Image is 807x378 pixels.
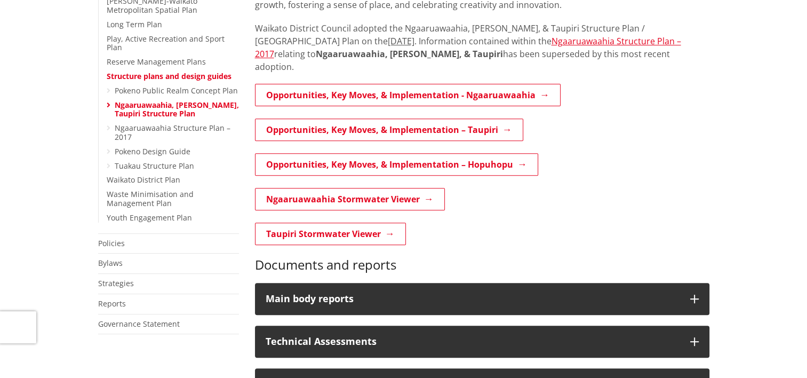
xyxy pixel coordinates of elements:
[255,35,681,60] a: Ngaaruawaahia Structure Plan – 2017
[107,19,162,29] a: Long Term Plan
[255,223,406,245] a: Taupiri Stormwater Viewer
[115,161,194,171] a: Tuakau Structure Plan
[115,100,239,119] a: Ngaaruawaahia, [PERSON_NAME], Taupiri Structure Plan
[107,175,180,185] a: Waikato District Plan
[107,189,194,208] a: Waste Minimisation and Management Plan
[115,85,238,96] a: Pokeno Public Realm Concept Plan
[255,326,709,358] button: Technical Assessments
[115,146,190,156] a: Pokeno Design Guide
[255,119,523,141] a: Opportunities, Key Moves, & Implementation – Taupiri
[107,57,206,67] a: Reserve Management Plans
[115,123,230,142] a: Ngaaruawaahia Structure Plan – 2017
[255,188,445,210] a: Ngaaruawaahia Stormwater Viewer
[107,212,192,223] a: Youth Engagement Plan
[266,336,680,347] p: Technical Assessments
[98,298,126,309] a: Reports
[255,84,561,106] a: Opportunities, Key Moves, & Implementation - Ngaaruawaahia
[98,319,180,329] a: Governance Statement
[107,34,225,53] a: Play, Active Recreation and Sport Plan
[98,278,134,288] a: Strategies
[388,35,414,47] span: [DATE]
[316,48,503,60] strong: Ngaaruawaahia, [PERSON_NAME], & Taupiri
[255,283,709,315] button: Main body reports
[255,153,538,176] a: Opportunities, Key Moves, & Implementation – Hopuhopu
[255,257,709,273] h3: Documents and reports
[98,238,125,248] a: Policies
[107,71,231,81] a: Structure plans and design guides
[98,258,123,268] a: Bylaws
[266,294,680,304] div: Main body reports
[255,22,709,73] p: Waikato District Council adopted the Ngaaruawaahia, [PERSON_NAME], & Taupiri Structure Plan / [GE...
[758,333,796,372] iframe: Messenger Launcher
